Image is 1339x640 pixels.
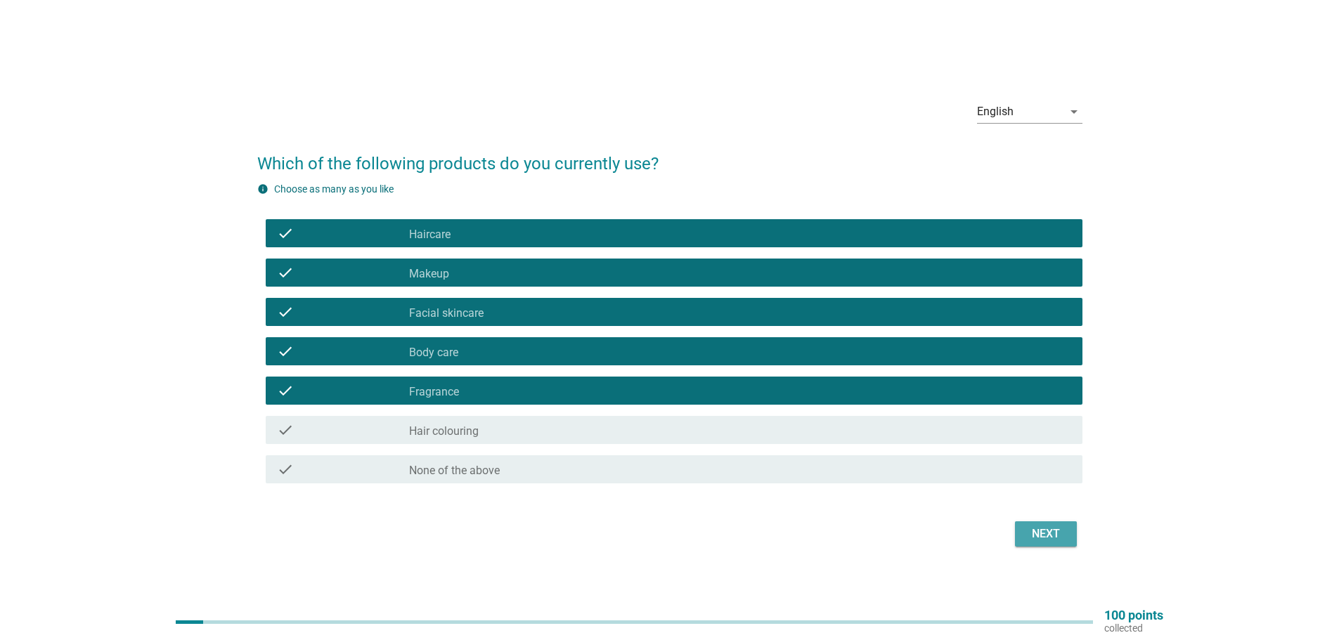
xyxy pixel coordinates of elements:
i: check [277,225,294,242]
i: check [277,382,294,399]
button: Next [1015,521,1077,547]
i: check [277,461,294,478]
label: Body care [409,346,458,360]
label: Makeup [409,267,449,281]
p: collected [1104,622,1163,634]
i: arrow_drop_down [1066,103,1082,120]
label: Choose as many as you like [274,183,394,195]
i: check [277,343,294,360]
h2: Which of the following products do you currently use? [257,137,1082,176]
p: 100 points [1104,609,1163,622]
i: check [277,422,294,438]
i: info [257,183,269,195]
label: Facial skincare [409,306,484,320]
i: check [277,303,294,320]
label: Fragrance [409,385,459,399]
div: Next [1026,525,1066,542]
label: None of the above [409,464,500,478]
i: check [277,264,294,281]
label: Haircare [409,228,451,242]
label: Hair colouring [409,424,479,438]
div: English [977,105,1014,118]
